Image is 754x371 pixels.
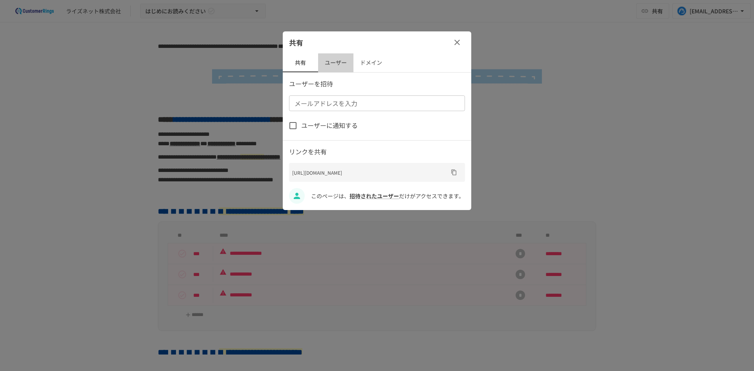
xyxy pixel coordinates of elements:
button: ユーザー [318,53,353,72]
p: リンクを共有 [289,147,465,157]
span: ユーザーに通知する [301,121,358,131]
button: 共有 [283,53,318,72]
p: このページは、 だけがアクセスできます。 [311,192,465,200]
div: 共有 [283,31,471,53]
p: ユーザーを招待 [289,79,465,89]
button: ドメイン [353,53,389,72]
p: [URL][DOMAIN_NAME] [292,169,448,176]
button: URLをコピー [448,166,460,179]
a: 招待されたユーザー [350,192,399,200]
